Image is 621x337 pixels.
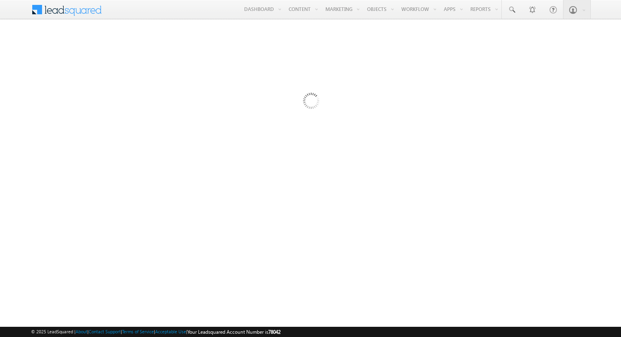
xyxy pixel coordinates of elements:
span: © 2025 LeadSquared | | | | | [31,328,280,336]
a: About [76,329,87,334]
a: Contact Support [89,329,121,334]
span: Your Leadsquared Account Number is [187,329,280,335]
a: Terms of Service [122,329,154,334]
span: 78042 [268,329,280,335]
img: Loading... [268,60,353,144]
a: Acceptable Use [155,329,186,334]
